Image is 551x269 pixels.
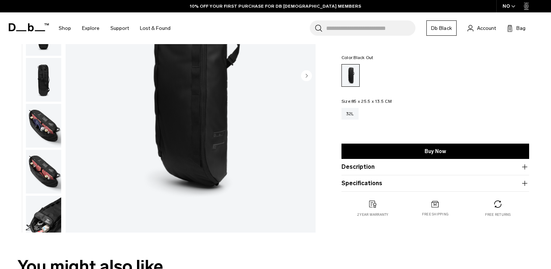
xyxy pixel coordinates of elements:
span: Black Out [353,55,373,60]
a: Shop [59,15,71,41]
button: Skate Carrier 32L Black Out [26,149,62,194]
button: Description [341,163,529,171]
button: Skate Carrier 32L Black Out [26,195,62,240]
p: Free returns [485,212,511,217]
img: Skate Carrier 32L Black Out [26,196,61,239]
legend: Size: [341,99,392,104]
span: Account [477,24,496,32]
a: Lost & Found [140,15,171,41]
p: Free shipping [422,212,449,217]
button: Skate Carrier 32L Black Out [26,104,62,148]
p: 2 year warranty [357,212,388,217]
button: Specifications [341,179,529,188]
a: Account [468,24,496,32]
img: Skate Carrier 32L Black Out [26,150,61,194]
a: Db Black [426,20,457,36]
a: Buy Now [341,144,529,159]
a: Support [110,15,129,41]
a: 10% OFF YOUR FIRST PURCHASE FOR DB [DEMOGRAPHIC_DATA] MEMBERS [190,3,361,9]
img: Skate Carrier 32L Black Out [26,104,61,148]
a: Black Out [341,64,360,87]
legend: Color: [341,55,374,60]
span: Bag [516,24,525,32]
button: Bag [507,24,525,32]
a: 32L [341,108,359,120]
button: Skate Carrier 32L Black Out [26,58,62,102]
img: Skate Carrier 32L Black Out [26,58,61,102]
a: Explore [82,15,99,41]
span: 85 x 25.5 x 13.5 CM [351,99,392,104]
button: Next slide [301,70,312,82]
nav: Main Navigation [53,12,176,44]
